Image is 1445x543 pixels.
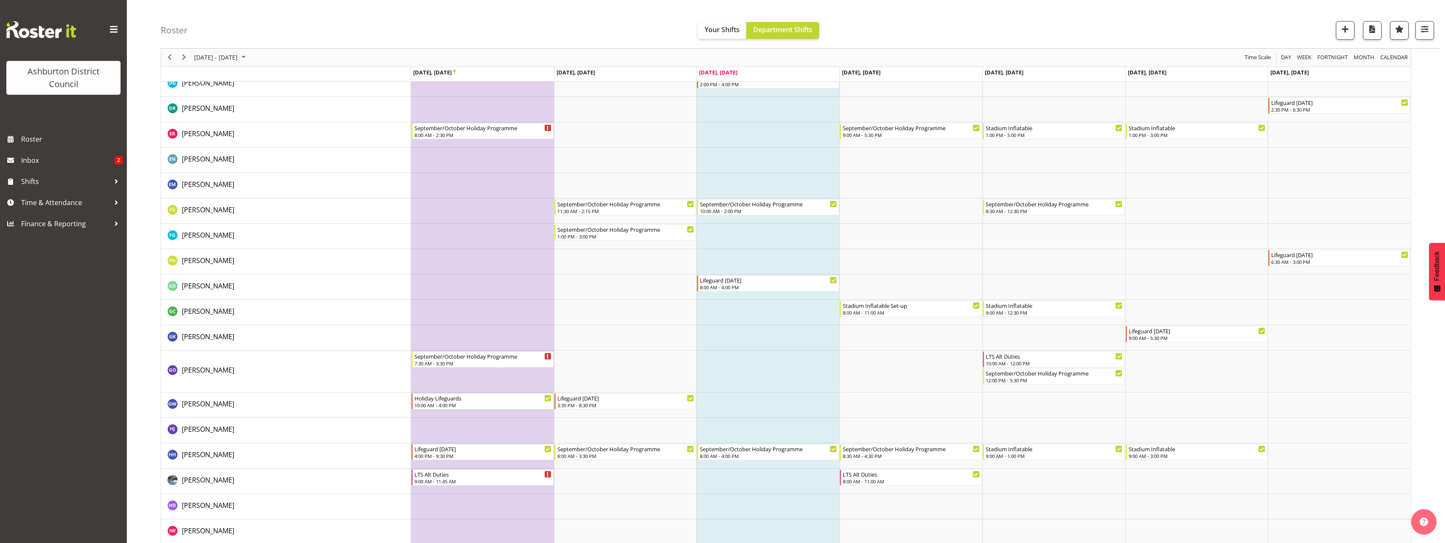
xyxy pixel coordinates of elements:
div: 9:00 AM - 12:30 PM [986,309,1123,316]
span: Time Scale [1244,52,1272,63]
div: Felix Glasner"s event - September/October Holiday Programme Begin From Tuesday, September 23, 202... [554,225,696,241]
div: 7:30 AM - 3:30 PM [414,360,551,367]
span: Finance & Reporting [21,217,110,230]
div: LTS Alt Duties [414,470,551,478]
div: September 22 - 28, 2025 [191,49,251,66]
a: [PERSON_NAME] [182,78,234,88]
span: [PERSON_NAME] [182,425,234,434]
a: [PERSON_NAME] [182,154,234,164]
div: Lifeguard [DATE] [700,276,837,284]
div: Ela Reyes"s event - Stadium Inflatable Begin From Friday, September 26, 2025 at 1:00:00 PM GMT+12... [983,123,1125,139]
div: Fahima Safi"s event - September/October Holiday Programme Begin From Friday, September 26, 2025 a... [983,199,1125,215]
div: September/October Holiday Programme [700,444,837,453]
td: Guy Ward resource [161,392,411,418]
a: [PERSON_NAME] [182,450,234,460]
div: September/October Holiday Programme [700,200,837,208]
div: Georgie Cartney"s event - Stadium Inflatable Begin From Friday, September 26, 2025 at 9:00:00 AM ... [983,301,1125,317]
div: Lifeguard [DATE] [1271,250,1408,259]
div: Georgie Cartney"s event - Stadium Inflatable Set-up Begin From Thursday, September 25, 2025 at 8:... [840,301,982,317]
div: 2:00 PM - 4:00 PM [700,81,837,88]
div: 9:00 AM - 11:45 AM [414,478,551,485]
span: Day [1280,52,1292,63]
a: [PERSON_NAME] [182,281,234,291]
button: September 2025 [193,52,250,63]
span: [PERSON_NAME] [182,307,234,316]
td: Ellen McManus resource [161,148,411,173]
span: [PERSON_NAME] [182,129,234,138]
span: 2 [115,156,123,165]
a: [PERSON_NAME] [182,205,234,215]
a: [PERSON_NAME] [182,129,234,139]
span: [DATE], [DATE] [842,69,880,76]
td: Harrison Doak resource [161,469,411,494]
td: Dylan Rice resource [161,97,411,122]
span: [DATE], [DATE] [557,69,595,76]
a: [PERSON_NAME] [182,179,234,189]
a: [PERSON_NAME] [182,255,234,266]
img: help-xxl-2.png [1420,518,1428,526]
div: 8:30 AM - 12:30 PM [986,208,1123,214]
button: Add a new shift [1336,21,1355,40]
button: Next [178,52,190,63]
div: September/October Holiday Programme [557,200,694,208]
span: [PERSON_NAME] [182,501,234,510]
div: Guy Ohana"s event - LTS Alt Duties Begin From Friday, September 26, 2025 at 10:00:00 AM GMT+12:00... [983,351,1125,367]
span: Time & Attendance [21,196,110,209]
span: Roster [21,133,123,145]
span: Shifts [21,175,110,188]
a: [PERSON_NAME] [182,365,234,375]
span: [DATE], [DATE] [1128,69,1166,76]
div: 2:30 PM - 6:30 PM [1271,106,1408,113]
div: Ela Reyes"s event - Stadium Inflatable Begin From Saturday, September 27, 2025 at 1:00:00 PM GMT+... [1126,123,1268,139]
td: Fletcher Nicol resource [161,249,411,274]
div: 3:30 PM - 8:30 PM [557,402,694,409]
div: Fahima Safi"s event - September/October Holiday Programme Begin From Tuesday, September 23, 2025 ... [554,199,696,215]
div: 1:00 PM - 3:00 PM [557,233,694,240]
span: [DATE], [DATE] [985,69,1023,76]
div: September/October Holiday Programme [414,123,551,132]
td: Emily Meadows resource [161,173,411,198]
div: Harriet Hill"s event - Stadium Inflatable Begin From Friday, September 26, 2025 at 9:00:00 AM GMT... [983,444,1125,460]
div: Fahima Safi"s event - September/October Holiday Programme Begin From Wednesday, September 24, 202... [697,199,839,215]
div: September/October Holiday Programme [986,369,1123,377]
div: September/October Holiday Programme [557,225,694,233]
a: [PERSON_NAME] [182,103,234,113]
div: 8:00 AM - 4:00 PM [700,284,837,291]
td: Guy Ohana resource [161,351,411,392]
img: Rosterit website logo [6,21,76,38]
div: 6:30 AM - 3:00 PM [1271,258,1408,265]
div: 11:30 AM - 2:15 PM [557,208,694,214]
div: Guy Ward"s event - Holiday Lifeguards Begin From Monday, September 22, 2025 at 10:00:00 AM GMT+12... [411,393,554,409]
a: [PERSON_NAME] [182,332,234,342]
a: [PERSON_NAME] [182,475,234,485]
span: [PERSON_NAME] [182,180,234,189]
button: Previous [164,52,175,63]
div: Ashburton District Council [15,65,112,90]
button: Department Shifts [746,22,819,39]
div: 10:00 AM - 4:00 PM [414,402,551,409]
div: Harriet Hill"s event - September/October Holiday Programme Begin From Tuesday, September 23, 2025... [554,444,696,460]
span: Week [1296,52,1312,63]
div: 8:00 AM - 11:00 AM [843,309,980,316]
div: 9:00 AM - 1:00 PM [986,452,1123,459]
div: 9:00 AM - 5:30 PM [843,132,980,138]
button: Fortnight [1316,52,1349,63]
div: LTS Alt Duties [986,352,1123,360]
button: Timeline Month [1352,52,1376,63]
a: [PERSON_NAME] [182,306,234,316]
a: [PERSON_NAME] [182,399,234,409]
div: Stadium Inflatable [986,444,1123,453]
a: [PERSON_NAME] [182,526,234,536]
div: Harrison Doak"s event - LTS Alt Duties Begin From Monday, September 22, 2025 at 9:00:00 AM GMT+12... [411,469,554,485]
div: 8:00 AM - 4:00 PM [700,452,837,459]
div: 9:00 AM - 5:30 PM [1129,335,1266,341]
div: Lifeguard [DATE] [1271,98,1408,107]
a: [PERSON_NAME] [182,500,234,510]
button: Month [1379,52,1409,63]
